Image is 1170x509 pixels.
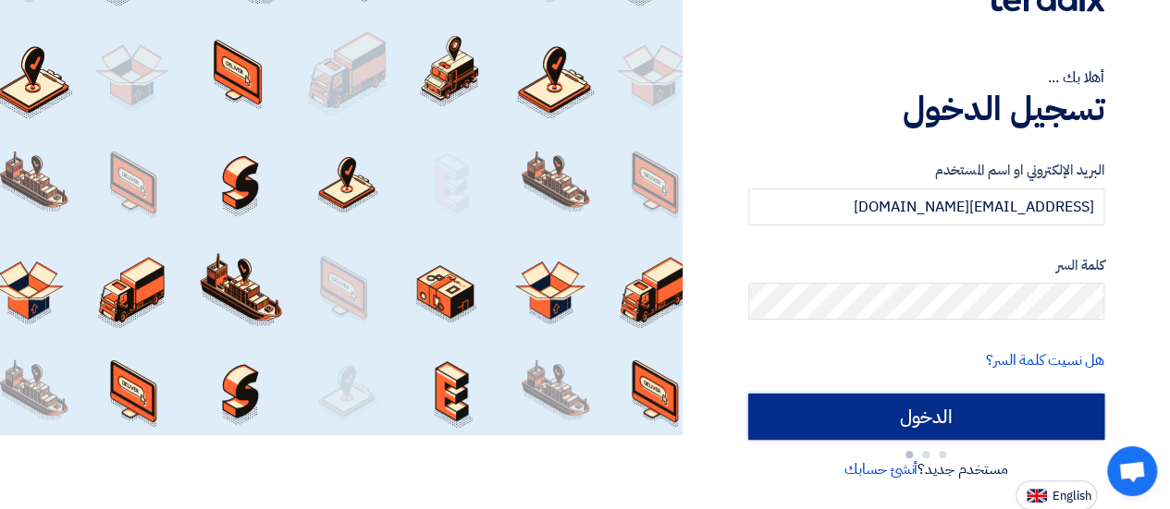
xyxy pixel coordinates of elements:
[748,160,1104,181] label: البريد الإلكتروني او اسم المستخدم
[1053,490,1091,503] span: English
[844,458,918,480] a: أنشئ حسابك
[748,67,1104,89] div: أهلا بك ...
[1027,489,1047,503] img: en-US.png
[986,349,1104,371] a: هل نسيت كلمة السر؟
[748,255,1104,276] label: كلمة السر
[748,188,1104,225] input: أدخل بريد العمل الإلكتروني او اسم المستخدم الخاص بك ...
[748,89,1104,129] h1: تسجيل الدخول
[748,458,1104,480] div: مستخدم جديد؟
[1107,446,1157,496] a: Open chat
[748,394,1104,440] input: الدخول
